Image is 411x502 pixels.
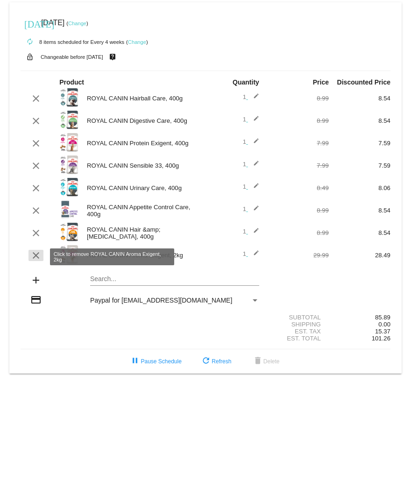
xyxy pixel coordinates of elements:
button: Delete [245,353,287,370]
mat-icon: clear [30,250,42,261]
div: 8.99 [267,207,329,214]
mat-icon: autorenew [24,36,35,48]
div: Shipping [267,321,329,328]
span: 1 [243,161,259,168]
div: Est. Tax [267,328,329,335]
mat-icon: lock_open [24,51,35,63]
div: 8.99 [267,95,329,102]
span: 101.26 [372,335,390,342]
button: Pause Schedule [122,353,189,370]
strong: Product [59,78,84,86]
span: 1 [243,183,259,190]
div: ROYAL CANIN Urinary Care, 400g [82,184,205,191]
strong: Quantity [233,78,259,86]
span: 1 [243,250,259,257]
span: Pause Schedule [129,358,181,365]
mat-select: Payment Method [90,297,259,304]
span: 0.00 [378,321,390,328]
mat-icon: edit [248,183,259,194]
span: 1 [243,205,259,212]
small: ( ) [66,21,88,26]
small: ( ) [126,39,148,45]
mat-icon: clear [30,93,42,104]
mat-icon: delete [252,356,263,367]
mat-icon: clear [30,138,42,149]
span: 1 [243,116,259,123]
input: Search... [90,276,259,283]
span: Refresh [200,358,231,365]
div: ROYAL CANIN Appetite Control Care, 400g [82,204,205,218]
small: 8 items scheduled for Every 4 weeks [21,39,124,45]
small: Changeable before [DATE] [41,54,103,60]
img: 44070.jpg [59,178,78,197]
mat-icon: refresh [200,356,212,367]
div: ROYAL CANIN Hairball Care, 400g [82,95,205,102]
img: 43814.jpg [59,88,78,107]
div: 7.59 [329,140,390,147]
mat-icon: clear [30,160,42,171]
mat-icon: [DATE] [24,18,35,29]
img: 43944.jpg [59,156,78,174]
div: 8.06 [329,184,390,191]
div: ROYAL CANIN Aroma Exigent, 2kg [82,252,205,259]
a: Change [68,21,86,26]
div: Subtotal [267,314,329,321]
mat-icon: edit [248,93,259,104]
div: ROYAL CANIN Sensible 33, 400g [82,162,205,169]
mat-icon: edit [248,250,259,261]
div: 8.99 [267,229,329,236]
span: 1 [243,228,259,235]
span: 1 [243,93,259,100]
strong: Price [313,78,329,86]
mat-icon: edit [248,138,259,149]
mat-icon: edit [248,227,259,239]
img: 43954.jpg [59,223,78,241]
mat-icon: edit [248,205,259,216]
strong: Discounted Price [337,78,390,86]
span: Paypal for [EMAIL_ADDRESS][DOMAIN_NAME] [90,297,232,304]
div: 8.54 [329,207,390,214]
div: 8.99 [267,117,329,124]
span: 15.37 [375,328,390,335]
div: ROYAL CANIN Digestive Care, 400g [82,117,205,124]
div: 8.54 [329,117,390,124]
div: 7.99 [267,140,329,147]
div: 28.49 [329,252,390,259]
mat-icon: edit [248,115,259,127]
div: 8.54 [329,229,390,236]
span: Delete [252,358,280,365]
div: 8.49 [267,184,329,191]
div: 29.99 [267,252,329,259]
img: 72555.jpg [59,133,78,152]
mat-icon: credit_card [30,294,42,305]
mat-icon: clear [30,205,42,216]
div: 8.54 [329,95,390,102]
mat-icon: add [30,275,42,286]
img: 43849.jpg [59,111,78,129]
img: 43984.jpg [59,245,78,264]
mat-icon: edit [248,160,259,171]
div: 85.89 [329,314,390,321]
mat-icon: clear [30,183,42,194]
div: ROYAL CANIN Protein Exigent, 400g [82,140,205,147]
a: Change [128,39,146,45]
button: Refresh [193,353,239,370]
img: 72290-scaled.jpg [59,200,78,219]
mat-icon: pause [129,356,141,367]
span: 1 [243,138,259,145]
div: Est. Total [267,335,329,342]
div: ROYAL CANIN Hair &amp; [MEDICAL_DATA], 400g [82,226,205,240]
mat-icon: clear [30,115,42,127]
mat-icon: clear [30,227,42,239]
mat-icon: live_help [107,51,118,63]
div: 7.59 [329,162,390,169]
div: 7.99 [267,162,329,169]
